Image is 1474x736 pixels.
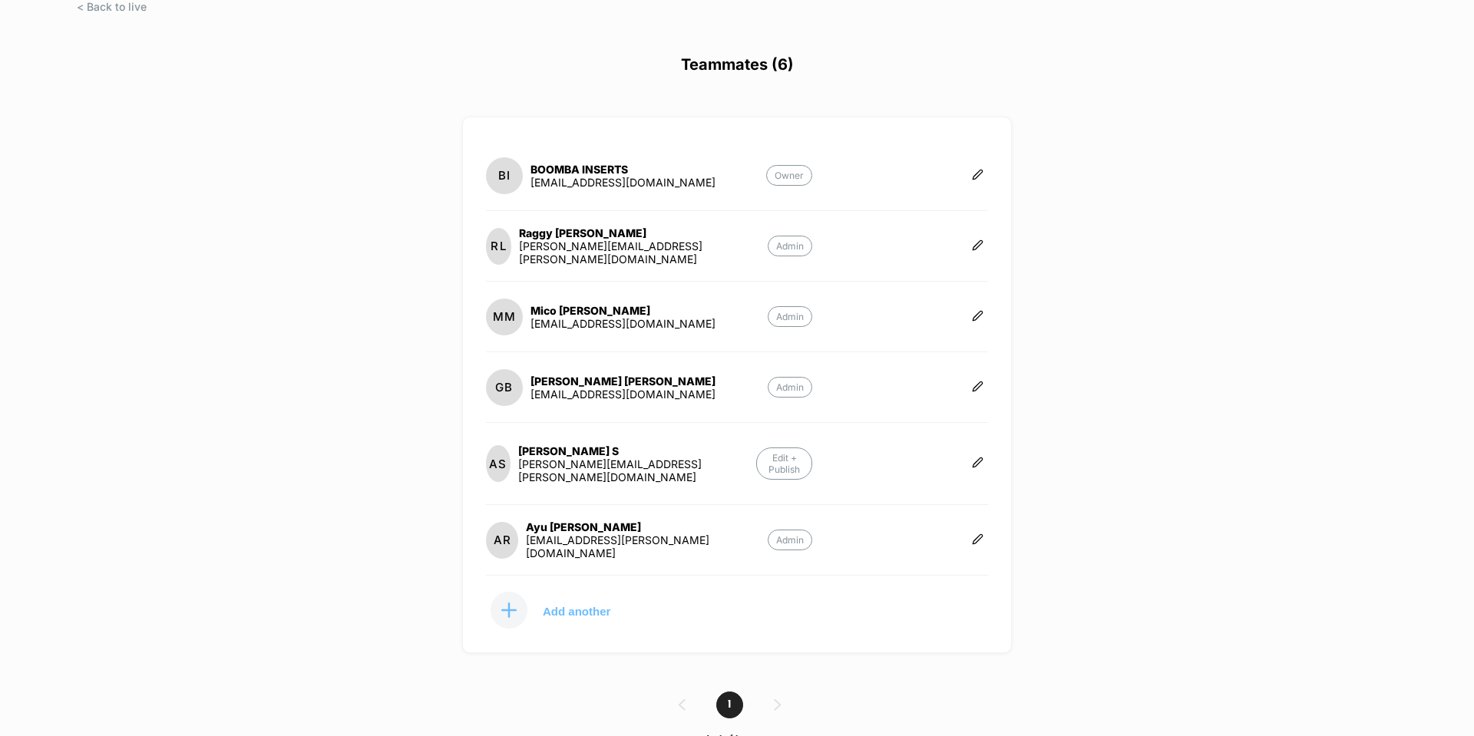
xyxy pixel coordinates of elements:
p: RL [491,239,506,253]
p: Admin [768,306,812,327]
div: [PERSON_NAME] [PERSON_NAME] [530,375,716,388]
p: Owner [766,165,812,186]
div: [PERSON_NAME][EMAIL_ADDRESS][PERSON_NAME][DOMAIN_NAME] [519,239,768,266]
div: [PERSON_NAME] S [518,444,757,457]
p: Admin [768,236,812,256]
p: AR [494,533,511,547]
p: Admin [768,530,812,550]
div: [EMAIL_ADDRESS][DOMAIN_NAME] [530,317,716,330]
div: BOOMBA INSERTS [530,163,716,176]
span: 1 [716,691,743,718]
p: Add another [543,607,610,615]
div: Ayu [PERSON_NAME] [526,520,768,533]
p: Admin [768,377,812,398]
div: [EMAIL_ADDRESS][DOMAIN_NAME] [530,388,716,401]
p: MM [493,309,516,324]
p: GB [495,380,513,394]
div: [EMAIL_ADDRESS][DOMAIN_NAME] [530,176,716,189]
div: [PERSON_NAME][EMAIL_ADDRESS][PERSON_NAME][DOMAIN_NAME] [518,457,757,484]
div: [EMAIL_ADDRESS][PERSON_NAME][DOMAIN_NAME] [526,533,768,559]
p: BI [498,168,511,183]
p: Edit + Publish [756,447,812,480]
div: Mico [PERSON_NAME] [530,304,716,317]
div: Raggy [PERSON_NAME] [519,226,768,239]
button: Add another [486,591,640,629]
p: AS [489,457,507,471]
